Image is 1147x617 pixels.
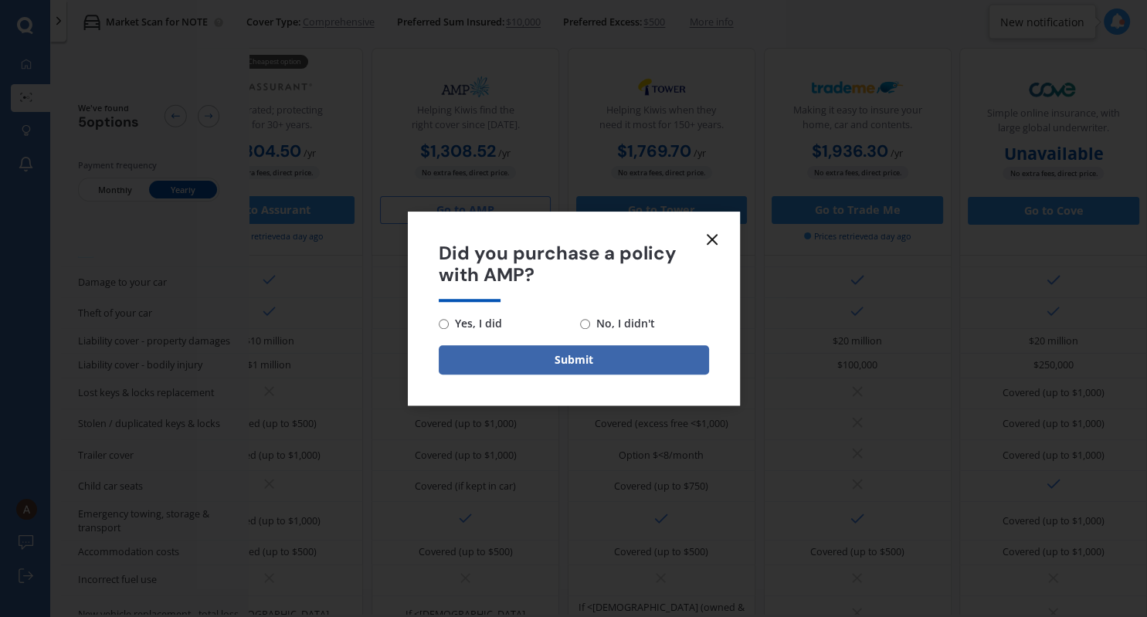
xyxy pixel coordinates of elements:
[439,242,709,287] span: Did you purchase a policy with AMP?
[439,345,709,375] button: Submit
[590,314,655,333] span: No, I didn't
[439,319,449,329] input: Yes, I did
[449,314,502,333] span: Yes, I did
[580,319,590,329] input: No, I didn't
